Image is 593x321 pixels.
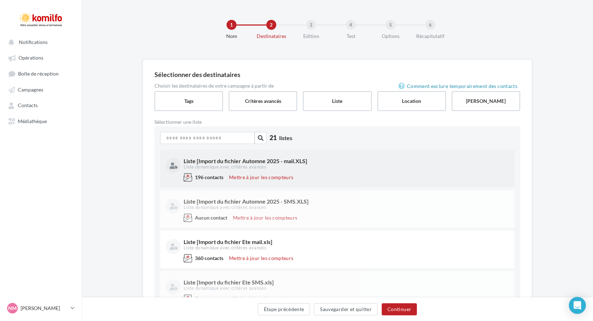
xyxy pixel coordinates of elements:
button: Étape précédente [258,303,310,315]
div: Récapitulatif [408,33,453,40]
span: Médiathèque [18,118,47,124]
div: Nom [209,33,254,40]
span: Campagnes [18,87,43,93]
div: Liste dynamique avec critères avancés [184,164,507,170]
div: Liste dynamique avec critères avancés [184,204,507,211]
div: Test [328,33,374,40]
button: Mettre à jour les compteurs [230,214,300,222]
div: Options [368,33,413,40]
button: Mettre à jour les compteurs [226,254,296,262]
div: Liste [Import du fichier Automne 2025 - SMS.XLS] [184,199,507,204]
label: Sélectionner une liste [154,120,337,124]
span: NM [8,305,17,312]
a: Campagnes [4,83,77,96]
div: Liste dynamique avec critères avancés [184,285,507,292]
div: Liste [Import du fichier Automne 2025 - mail.XLS] [184,158,507,164]
div: 4 [346,20,356,30]
span: 360 contacts [195,255,223,261]
button: Continuer [382,303,417,315]
div: Edition [288,33,334,40]
span: listes [279,134,292,141]
span: Aucun contact [195,295,227,301]
div: 2 [266,20,276,30]
span: Aucun contact [195,215,227,221]
div: Liste dynamique avec critères avancés [184,245,507,251]
label: Critères avancés [229,91,297,111]
a: Comment exclure temporairement des contacts [398,82,520,90]
div: Destinataires [249,33,294,40]
button: Mettre à jour les compteurs [230,294,300,303]
a: Médiathèque [4,115,77,127]
div: 1 [227,20,236,30]
div: Open Intercom Messenger [569,297,586,314]
a: Contacts [4,99,77,111]
a: Boîte de réception [4,67,77,80]
span: Boîte de réception [18,71,59,77]
button: Notifications [4,35,75,48]
span: 196 contacts [195,174,223,180]
div: Choisir les destinataires de votre campagne à partir de [154,83,520,88]
span: 21 [270,133,277,143]
a: NM [PERSON_NAME] [6,301,76,315]
span: Opérations [18,55,43,61]
div: 3 [306,20,316,30]
button: Mettre à jour les compteurs [226,173,296,182]
label: Liste [303,91,371,111]
div: 6 [425,20,435,30]
p: [PERSON_NAME] [21,305,68,312]
label: Tags [154,91,223,111]
button: Sauvegarder et quitter [314,303,378,315]
div: 5 [386,20,396,30]
label: Location [377,91,446,111]
a: Opérations [4,51,77,64]
span: Contacts [18,103,38,109]
label: [PERSON_NAME] [452,91,520,111]
div: Liste [Import du fichier Ete SMS.xls] [184,280,507,285]
div: Liste [Import du fichier Ete mail.xls] [184,239,507,245]
span: Notifications [19,39,48,45]
div: Sélectionner des destinataires [154,71,520,78]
